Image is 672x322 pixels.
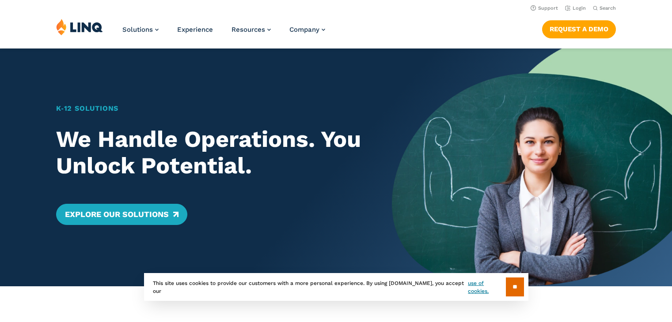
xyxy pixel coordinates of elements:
[122,19,325,48] nav: Primary Navigation
[122,26,159,34] a: Solutions
[392,49,672,286] img: Home Banner
[232,26,271,34] a: Resources
[177,26,213,34] a: Experience
[56,204,187,225] a: Explore Our Solutions
[289,26,325,34] a: Company
[600,5,616,11] span: Search
[593,5,616,11] button: Open Search Bar
[531,5,558,11] a: Support
[468,279,505,295] a: use of cookies.
[56,126,365,179] h2: We Handle Operations. You Unlock Potential.
[122,26,153,34] span: Solutions
[542,19,616,38] nav: Button Navigation
[542,20,616,38] a: Request a Demo
[565,5,586,11] a: Login
[289,26,319,34] span: Company
[144,273,528,301] div: This site uses cookies to provide our customers with a more personal experience. By using [DOMAIN...
[232,26,265,34] span: Resources
[56,19,103,35] img: LINQ | K‑12 Software
[56,103,365,114] h1: K‑12 Solutions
